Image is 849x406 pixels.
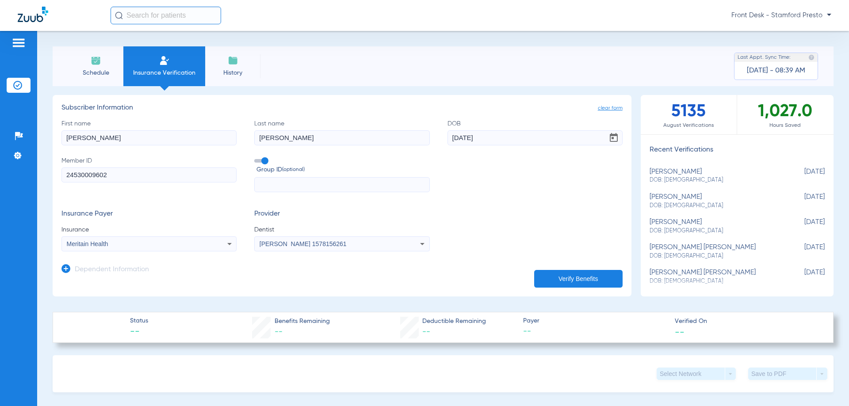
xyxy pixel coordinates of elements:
span: [DATE] - 08:39 AM [747,66,805,75]
span: [DATE] [780,168,825,184]
div: 5135 [641,95,737,134]
span: [DATE] [780,243,825,260]
span: -- [422,328,430,336]
span: Last Appt. Sync Time: [738,53,791,62]
input: First name [61,130,237,145]
span: Group ID [256,165,429,175]
iframe: Chat Widget [805,364,849,406]
img: Schedule [91,55,101,66]
span: DOB: [DEMOGRAPHIC_DATA] [650,176,780,184]
span: Meritain Health [67,240,108,247]
small: (optional) [282,165,305,175]
input: Search for patients [111,7,221,24]
input: Last name [254,130,429,145]
span: August Verifications [641,121,737,130]
label: DOB [447,119,623,145]
h3: Recent Verifications [641,146,834,155]
span: DOB: [DEMOGRAPHIC_DATA] [650,252,780,260]
button: Verify Benefits [534,270,623,288]
span: Insurance [61,225,237,234]
span: -- [675,327,685,336]
span: Hours Saved [737,121,834,130]
img: Zuub Logo [18,7,48,22]
img: last sync help info [808,54,815,61]
span: -- [275,328,283,336]
span: History [212,68,254,77]
img: hamburger-icon [11,38,26,48]
div: [PERSON_NAME] [650,193,780,209]
div: [PERSON_NAME] [650,218,780,235]
div: 1,027.0 [737,95,834,134]
label: Member ID [61,156,237,193]
span: DOB: [DEMOGRAPHIC_DATA] [650,277,780,285]
span: Deductible Remaining [422,317,486,326]
label: First name [61,119,237,145]
img: Search Icon [115,11,123,19]
span: [PERSON_NAME] 1578156261 [260,240,347,247]
span: Dentist [254,225,429,234]
span: -- [130,326,148,338]
div: [PERSON_NAME] [PERSON_NAME] [650,269,780,285]
span: clear form [598,104,623,113]
div: [PERSON_NAME] [650,168,780,184]
div: [PERSON_NAME] [PERSON_NAME] [650,243,780,260]
input: DOBOpen calendar [447,130,623,145]
span: [DATE] [780,269,825,285]
button: Open calendar [605,129,623,147]
input: Member ID [61,167,237,182]
span: DOB: [DEMOGRAPHIC_DATA] [650,202,780,210]
h3: Insurance Payer [61,210,237,219]
img: Manual Insurance Verification [159,55,170,66]
span: Payer [523,316,667,326]
img: History [228,55,238,66]
h3: Dependent Information [75,266,149,274]
span: DOB: [DEMOGRAPHIC_DATA] [650,227,780,235]
span: -- [523,326,667,337]
span: Front Desk - Stamford Presto [731,11,831,20]
span: Schedule [75,68,117,77]
span: [DATE] [780,218,825,235]
h3: Subscriber Information [61,104,623,113]
span: Benefits Remaining [275,317,330,326]
h3: Provider [254,210,429,219]
span: Insurance Verification [130,68,199,77]
span: [DATE] [780,193,825,209]
span: Verified On [675,317,819,326]
span: Status [130,316,148,326]
label: Last name [254,119,429,145]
